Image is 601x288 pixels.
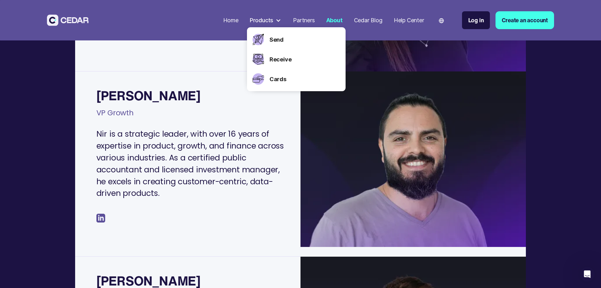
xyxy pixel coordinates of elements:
div: Cedar Blog [354,16,383,24]
a: About [323,13,346,28]
a: Cards [270,75,340,83]
div: Log in [468,16,484,24]
a: Partners [290,13,317,28]
div: [PERSON_NAME] [96,274,201,288]
iframe: Intercom live chat [580,267,595,282]
div: Help Center [394,16,424,24]
p: Nir is a strategic leader, with over 16 years of expertise in product, growth, and finance across... [96,128,287,199]
a: Receive [270,55,340,64]
div: VP Growth [96,104,134,127]
div: Products [247,13,285,27]
a: Create an account [496,11,554,29]
a: Send [270,35,340,44]
img: world icon [439,18,444,23]
div: Partners [293,16,315,24]
a: Log in [462,11,490,29]
div: About [326,16,343,24]
a: Help Center [391,13,427,28]
nav: Products [247,27,346,91]
a: Cedar Blog [351,13,385,28]
div: [PERSON_NAME] [96,88,201,102]
a: Home [220,13,241,28]
div: Home [223,16,239,24]
div: Products [250,16,273,24]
